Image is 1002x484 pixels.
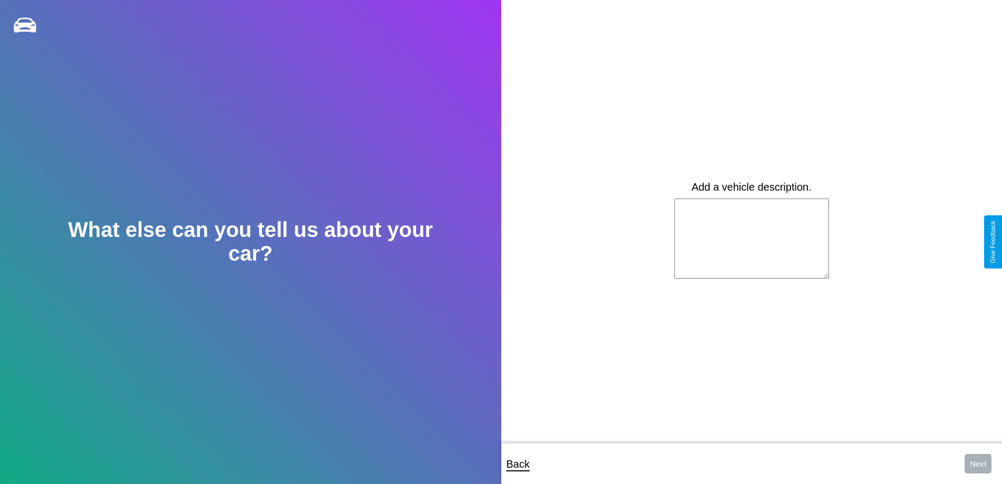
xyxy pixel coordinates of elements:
h2: What else can you tell us about your car? [50,218,451,265]
div: Give Feedback [989,221,997,263]
p: Back [507,455,530,473]
label: Add a vehicle description. [692,181,812,193]
button: Next [965,454,991,473]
